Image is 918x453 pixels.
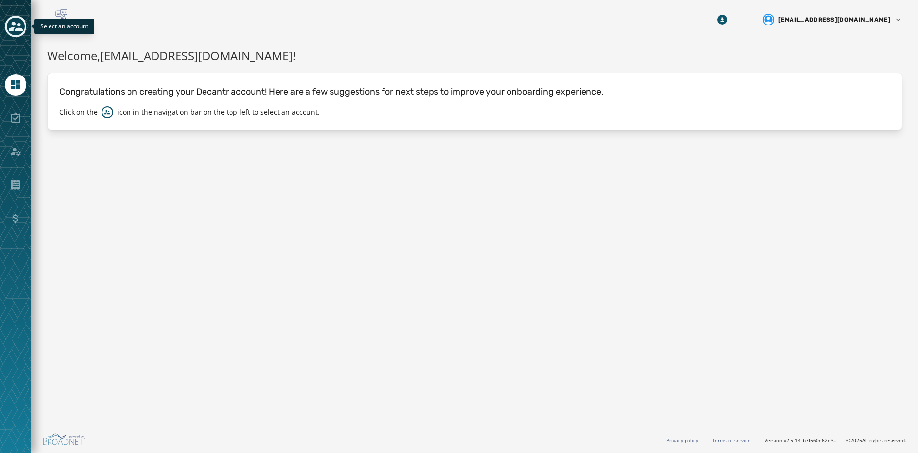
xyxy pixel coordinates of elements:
[59,85,890,99] p: Congratulations on creating your Decantr account! Here are a few suggestions for next steps to im...
[5,74,26,96] a: Navigate to Home
[714,11,731,28] button: Download Menu
[759,10,906,29] button: User settings
[784,437,839,444] span: v2.5.14_b7f560e62e3347fd09829e8ac9922915a95fe427
[846,437,906,444] span: © 2025 All rights reserved.
[40,22,88,30] span: Select an account
[778,16,891,24] span: [EMAIL_ADDRESS][DOMAIN_NAME]
[59,107,98,117] p: Click on the
[666,437,698,444] a: Privacy policy
[712,437,751,444] a: Terms of service
[47,47,902,65] h1: Welcome, [EMAIL_ADDRESS][DOMAIN_NAME] !
[5,16,26,37] button: Toggle account select drawer
[765,437,839,444] span: Version
[117,107,320,117] p: icon in the navigation bar on the top left to select an account.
